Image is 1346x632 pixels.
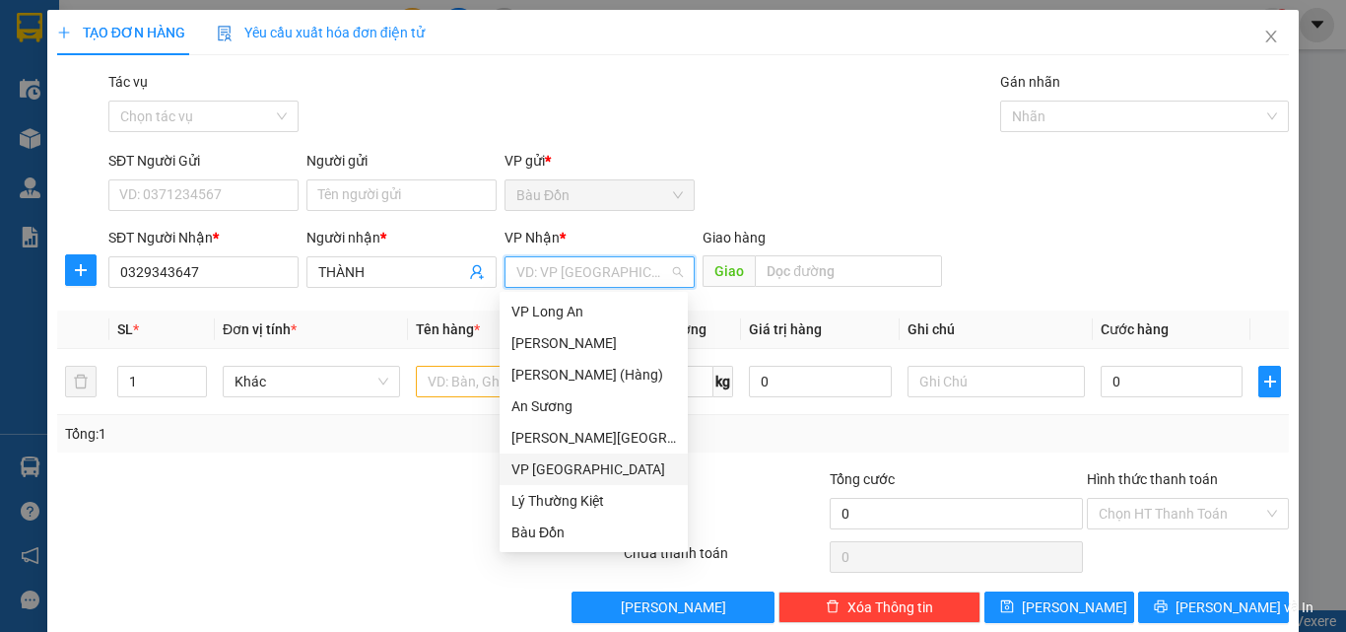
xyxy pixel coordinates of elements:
div: Người nhận [306,227,497,248]
div: 0938017993 [17,64,174,92]
span: SL [117,321,133,337]
button: plus [65,254,97,286]
span: delete [826,599,840,615]
label: Hình thức thanh toán [1087,471,1218,487]
span: Giá trị hàng [749,321,822,337]
span: TẠO ĐƠN HÀNG [57,25,185,40]
span: CR : [15,105,45,126]
span: plus [66,262,96,278]
span: [PERSON_NAME] và In [1176,597,1313,618]
input: 0 [749,366,891,397]
img: icon [217,26,233,41]
span: Đơn vị tính [223,321,297,337]
th: Ghi chú [900,311,1093,349]
button: printer[PERSON_NAME] và In [1138,592,1289,623]
button: delete [65,366,97,397]
span: Nhận: [188,19,236,39]
span: printer [1154,599,1168,615]
span: [PERSON_NAME] [621,597,726,618]
div: Mỹ Hương (Hàng) [500,359,688,390]
button: plus [1258,366,1281,397]
div: SĐT Người Gửi [108,150,299,172]
span: Tên hàng [416,321,480,337]
div: Bàu Đồn [17,17,174,40]
span: Bàu Đồn [516,180,683,210]
button: Close [1244,10,1299,65]
span: close [1263,29,1279,44]
div: Tổng: 1 [65,423,521,445]
div: [PERSON_NAME][GEOGRAPHIC_DATA] [511,427,676,449]
button: deleteXóa Thông tin [778,592,980,623]
label: Gán nhãn [1000,74,1060,90]
div: SĐT Người Nhận [108,227,299,248]
span: SL [202,137,229,165]
span: kg [713,366,733,397]
div: 0792592449 [188,64,347,92]
input: Dọc đường [755,255,942,287]
div: 50.000 [15,104,177,127]
div: Tên hàng: ĐỒ ĂN ( : 1 ) [17,139,347,164]
div: Bàu Đồn [500,517,688,548]
div: [PERSON_NAME] (Hàng) [511,364,676,386]
span: [PERSON_NAME] [1022,597,1127,618]
span: Xóa Thông tin [847,597,933,618]
input: Ghi Chú [908,366,1085,397]
button: [PERSON_NAME] [572,592,774,623]
div: VP Long An [511,301,676,322]
span: Cước hàng [1101,321,1169,337]
div: VP [GEOGRAPHIC_DATA] [511,458,676,480]
span: plus [1259,374,1280,389]
input: VD: Bàn, Ghế [416,366,593,397]
div: Mỹ Hương [500,327,688,359]
div: Chưa thanh toán [622,542,828,577]
div: An Sương [500,390,688,422]
span: VP Nhận [505,230,560,246]
span: Khác [235,367,388,396]
div: CƯỜNG [17,40,174,64]
span: Gửi: [17,19,47,39]
div: An Sương [188,17,347,40]
div: An Sương [511,395,676,417]
span: Tổng cước [830,471,895,487]
div: VP gửi [505,150,695,172]
span: plus [57,26,71,39]
span: Giao hàng [703,230,766,246]
span: Yêu cầu xuất hóa đơn điện tử [217,25,425,40]
div: [PERSON_NAME] [511,332,676,354]
div: VP Long An [500,296,688,327]
div: VP Tân Bình [500,454,688,485]
span: Giao [703,255,755,287]
div: Lý Thường Kiệt [511,490,676,512]
button: save[PERSON_NAME] [984,592,1135,623]
span: user-add [469,264,485,280]
div: Lý Thường Kiệt [500,485,688,517]
div: Bàu Đồn [511,522,676,543]
label: Tác vụ [108,74,148,90]
div: TÂM [188,40,347,64]
div: Người gửi [306,150,497,172]
div: Dương Minh Châu [500,422,688,454]
span: save [1000,599,1014,615]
